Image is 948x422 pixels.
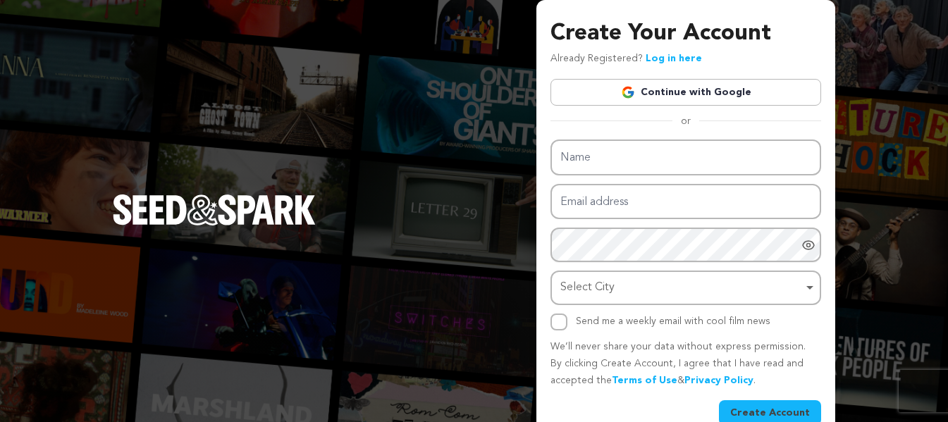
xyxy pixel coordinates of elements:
p: We’ll never share your data without express permission. By clicking Create Account, I agree that ... [550,339,821,389]
a: Privacy Policy [684,376,753,385]
img: Seed&Spark Logo [113,194,316,225]
a: Show password as plain text. Warning: this will display your password on the screen. [801,238,815,252]
input: Name [550,139,821,175]
p: Already Registered? [550,51,702,68]
img: Google logo [621,85,635,99]
a: Terms of Use [612,376,677,385]
h3: Create Your Account [550,17,821,51]
span: or [672,114,699,128]
a: Log in here [646,54,702,63]
a: Seed&Spark Homepage [113,194,316,254]
div: Select City [560,278,803,298]
input: Email address [550,184,821,220]
a: Continue with Google [550,79,821,106]
label: Send me a weekly email with cool film news [576,316,770,326]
